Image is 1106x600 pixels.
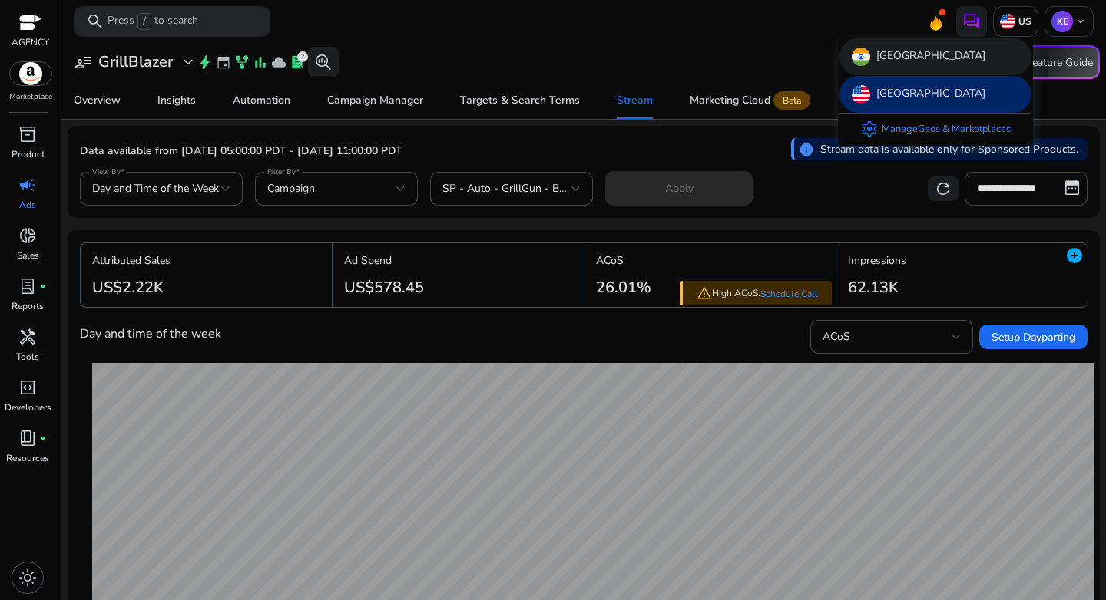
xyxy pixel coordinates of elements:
img: in.svg [852,48,870,66]
p: [GEOGRAPHIC_DATA] [876,85,985,104]
img: us.svg [852,85,870,104]
span: settings [860,120,879,138]
p: [GEOGRAPHIC_DATA] [876,48,985,66]
a: settingsManageGeos & Marketplaces [848,114,1023,144]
